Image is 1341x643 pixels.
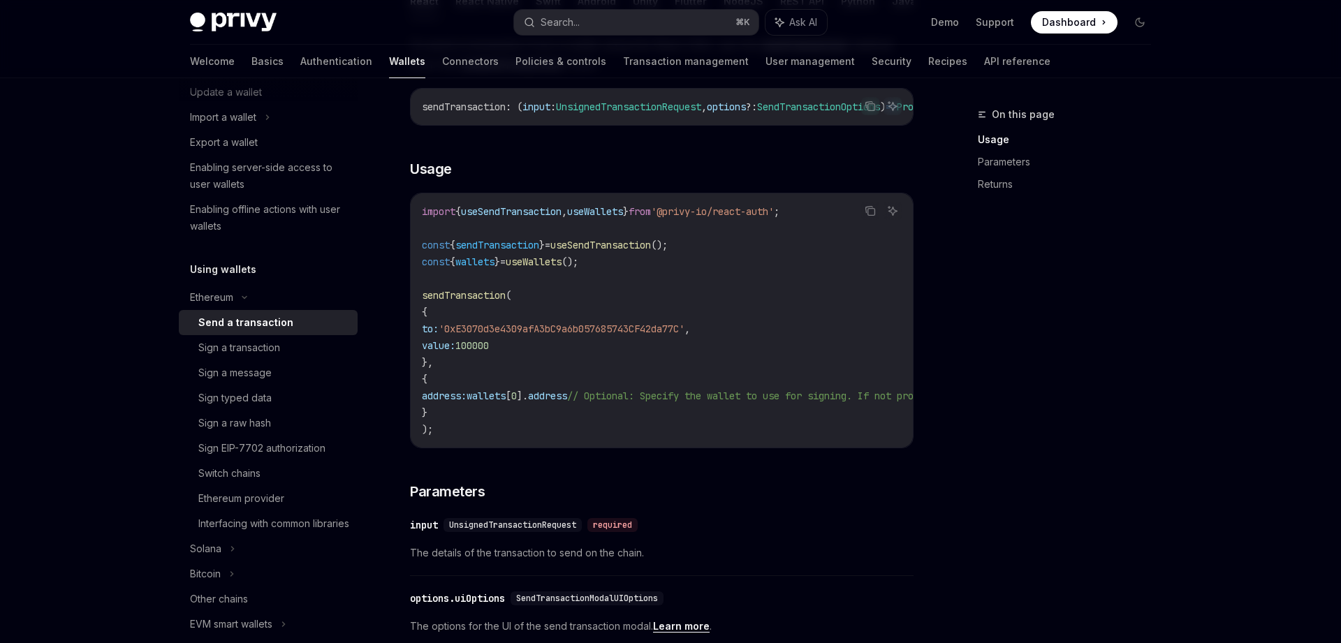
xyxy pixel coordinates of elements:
span: ]. [517,390,528,402]
a: Policies & controls [515,45,606,78]
span: useWallets [567,205,623,218]
div: Import a wallet [190,109,256,126]
span: , [562,205,567,218]
span: Dashboard [1042,15,1096,29]
a: Transaction management [623,45,749,78]
a: Enabling offline actions with user wallets [179,197,358,239]
span: } [539,239,545,251]
span: The options for the UI of the send transaction modal. . [410,618,914,635]
span: 0 [511,390,517,402]
div: Send a transaction [198,314,293,331]
span: = [545,239,550,251]
a: User management [765,45,855,78]
span: { [450,256,455,268]
span: Usage [410,159,452,179]
span: SendTransactionOptions [757,101,880,113]
div: Sign EIP-7702 authorization [198,440,325,457]
span: : [550,101,556,113]
span: 100000 [455,339,489,352]
span: import [422,205,455,218]
div: Sign a message [198,364,272,381]
a: Interfacing with common libraries [179,511,358,536]
span: , [684,323,690,335]
span: } [494,256,500,268]
a: Sign a raw hash [179,411,358,436]
button: Ask AI [765,10,827,35]
div: input [410,518,438,532]
div: Sign a transaction [198,339,280,356]
span: { [450,239,455,251]
span: (); [562,256,578,268]
span: SendTransactionModalUIOptions [516,593,658,604]
div: EVM smart wallets [190,616,272,633]
span: const [422,239,450,251]
a: Sign typed data [179,385,358,411]
span: wallets [467,390,506,402]
a: Switch chains [179,461,358,486]
span: UnsignedTransactionRequest [556,101,701,113]
span: '@privy-io/react-auth' [651,205,774,218]
span: address: [422,390,467,402]
span: { [455,205,461,218]
h5: Using wallets [190,261,256,278]
a: Dashboard [1031,11,1117,34]
a: Authentication [300,45,372,78]
a: Wallets [389,45,425,78]
span: value: [422,339,455,352]
span: ⌘ K [735,17,750,28]
span: Ask AI [789,15,817,29]
div: Export a wallet [190,134,258,151]
span: sendTransaction [455,239,539,251]
span: (); [651,239,668,251]
span: = [500,256,506,268]
span: UnsignedTransactionRequest [449,519,576,531]
img: dark logo [190,13,277,32]
div: Search... [541,14,580,31]
span: : ( [506,101,522,113]
a: Parameters [978,151,1162,173]
div: Other chains [190,591,248,607]
span: wallets [455,256,494,268]
span: }, [422,356,433,369]
span: ( [506,289,511,302]
span: const [422,256,450,268]
div: Enabling offline actions with user wallets [190,201,349,235]
span: ) [880,101,886,113]
button: Ask AI [884,202,902,220]
span: input [522,101,550,113]
span: The details of the transaction to send on the chain. [410,545,914,561]
span: [ [506,390,511,402]
div: required [587,518,638,532]
div: Enabling server-side access to user wallets [190,159,349,193]
a: Ethereum provider [179,486,358,511]
span: to: [422,323,439,335]
a: Security [872,45,911,78]
span: // Optional: Specify the wallet to use for signing. If not provided, the first wallet will be used. [567,390,1120,402]
a: API reference [984,45,1050,78]
a: Usage [978,128,1162,151]
a: Sign a message [179,360,358,385]
button: Ask AI [884,97,902,115]
span: ; [774,205,779,218]
a: Export a wallet [179,130,358,155]
div: Ethereum provider [198,490,284,507]
span: On this page [992,106,1055,123]
a: Welcome [190,45,235,78]
span: } [623,205,629,218]
div: Sign typed data [198,390,272,406]
div: Solana [190,540,221,557]
div: Bitcoin [190,566,221,582]
span: Parameters [410,482,485,501]
span: useSendTransaction [461,205,562,218]
span: useSendTransaction [550,239,651,251]
div: Ethereum [190,289,233,306]
span: useWallets [506,256,562,268]
a: Send a transaction [179,310,358,335]
a: Sign a transaction [179,335,358,360]
span: sendTransaction [422,289,506,302]
span: sendTransaction [422,101,506,113]
span: , [701,101,707,113]
span: address [528,390,567,402]
span: ?: [746,101,757,113]
div: Interfacing with common libraries [198,515,349,532]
